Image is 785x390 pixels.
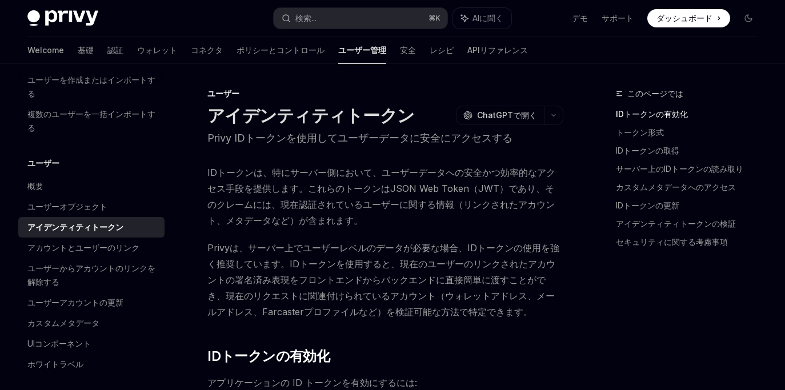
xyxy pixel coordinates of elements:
button: ChatGPTで開く [456,106,544,125]
font: IDトークンは、特にサーバー側において、ユーザーデータへの安全かつ効率的なアクセス手段を提供します。これらのトークンはJSON Web Token（JWT）であり、そのクレームには、現在認証され... [207,167,555,226]
a: ユーザー管理 [338,37,386,64]
font: ポリシーとコントロール [237,45,325,55]
font: 概要 [27,181,43,191]
a: 基礎 [78,37,94,64]
button: AIに聞く [453,8,511,29]
a: 複数のユーザーを一括インポートする [18,104,165,138]
a: ウォレット [137,37,177,64]
a: アイデンティティトークンの検証 [616,215,767,233]
font: ⌘ [428,14,435,22]
font: ユーザー管理 [338,45,386,55]
font: AIに聞く [472,13,503,23]
a: ユーザーからアカウントのリンクを解除する [18,258,165,292]
a: UIコンポーネント [18,333,165,354]
font: このページでは [627,89,683,98]
font: APIリファレンス [467,45,528,55]
a: カスタムメタデータへのアクセス [616,178,767,196]
font: 認証 [107,45,123,55]
font: レシピ [430,45,454,55]
font: デモ [572,13,588,23]
font: ダッシュボード [656,13,712,23]
a: IDトークンの取得 [616,142,767,160]
font: 基礎 [78,45,94,55]
a: トークン形式 [616,123,767,142]
font: UIコンポーネント [27,339,91,348]
a: IDトークンの有効化 [616,105,767,123]
a: Welcome [27,37,64,64]
a: セキュリティに関する考慮事項 [616,233,767,251]
a: 認証 [107,37,123,64]
button: 検索...⌘K [274,8,447,29]
font: Privy IDトークンを使用してユーザーデータに安全にアクセスする [207,132,512,144]
font: ユーザーアカウントの更新 [27,297,123,307]
a: ポリシーとコントロール [237,37,325,64]
a: コネクタ [191,37,223,64]
a: ダッシュボード [647,9,730,27]
a: ホワイトラベル [18,354,165,375]
font: アプリケーションの ID トークンを有効にするには: [207,377,417,388]
font: ユーザー [207,89,239,98]
font: コネクタ [191,45,223,55]
a: デモ [572,13,588,24]
a: IDトークンの更新 [616,196,767,215]
font: アイデンティティトークン [27,222,123,232]
font: ユーザーオブジェクト [27,202,107,211]
img: dark logo [27,10,98,26]
a: サポート [602,13,634,24]
font: セキュリティに関する考慮事項 [616,237,728,247]
font: アイデンティティトークンの検証 [616,219,736,228]
font: ChatGPTで開く [477,110,537,120]
a: カスタムメタデータ [18,313,165,333]
font: K [435,14,440,22]
font: 安全 [400,45,416,55]
a: ユーザーオブジェクト [18,196,165,217]
font: IDトークンの更新 [616,200,679,210]
font: ユーザーからアカウントのリンクを解除する [27,263,155,287]
a: サーバー上のIDトークンの読み取り [616,160,767,178]
a: レシピ [430,37,454,64]
font: アカウントとユーザーのリンク [27,243,139,252]
font: カスタムメタデータへのアクセス [616,182,736,192]
font: 複数のユーザーを一括インポートする [27,109,155,132]
font: IDトークンの有効化 [616,109,688,119]
a: ユーザーを作成またはインポートする [18,70,165,104]
a: APIリファレンス [467,37,528,64]
font: ホワイトラベル [27,359,83,369]
a: 概要 [18,176,165,196]
font: IDトークンの有効化 [207,348,330,364]
font: トークン形式 [616,127,664,137]
font: ウォレット [137,45,177,55]
a: 安全 [400,37,416,64]
font: Privyは、サーバー上でユーザーレベルのデータが必要な場合、IDトークンの使用を強く推奨しています。IDトークンを使用すると、現在のユーザーのリンクされたアカウントの署名済み表現をフロントエン... [207,242,559,317]
font: サポート [602,13,634,23]
font: 検索... [295,13,317,23]
a: アカウントとユーザーのリンク [18,238,165,258]
button: Toggle dark mode [739,9,758,27]
font: カスタムメタデータ [27,318,99,328]
a: ユーザーアカウントの更新 [18,292,165,313]
font: アイデンティティトークン [207,105,414,126]
a: アイデンティティトークン [18,217,165,238]
font: IDトークンの取得 [616,146,679,155]
font: ユーザー [27,158,59,168]
font: サーバー上のIDトークンの読み取り [616,164,743,174]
